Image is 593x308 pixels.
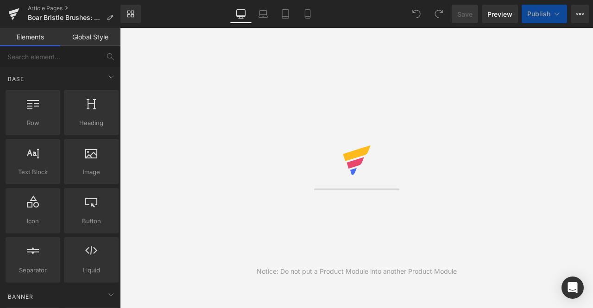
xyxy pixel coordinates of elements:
[274,5,296,23] a: Tablet
[407,5,426,23] button: Undo
[67,118,116,128] span: Heading
[67,265,116,275] span: Liquid
[527,10,550,18] span: Publish
[230,5,252,23] a: Desktop
[571,5,589,23] button: More
[28,14,103,21] span: Boar Bristle Brushes: Just a Trend or the Secret to Healthy Hair?
[252,5,274,23] a: Laptop
[67,216,116,226] span: Button
[561,277,584,299] div: Open Intercom Messenger
[487,9,512,19] span: Preview
[60,28,120,46] a: Global Style
[522,5,567,23] button: Publish
[257,266,457,277] div: Notice: Do not put a Product Module into another Product Module
[8,167,57,177] span: Text Block
[429,5,448,23] button: Redo
[120,5,141,23] a: New Library
[67,167,116,177] span: Image
[457,9,473,19] span: Save
[8,265,57,275] span: Separator
[482,5,518,23] a: Preview
[8,216,57,226] span: Icon
[28,5,120,12] a: Article Pages
[7,292,34,301] span: Banner
[296,5,319,23] a: Mobile
[7,75,25,83] span: Base
[8,118,57,128] span: Row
